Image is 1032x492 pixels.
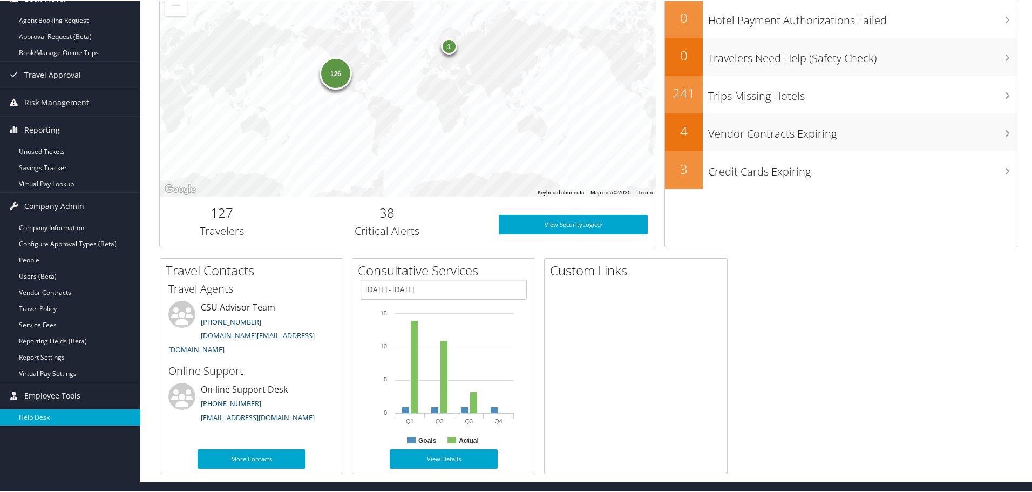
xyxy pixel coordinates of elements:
a: [DOMAIN_NAME][EMAIL_ADDRESS][DOMAIN_NAME] [168,329,315,353]
span: Employee Tools [24,381,80,408]
a: [PHONE_NUMBER] [201,316,261,326]
a: Terms (opens in new tab) [637,188,653,194]
h3: Online Support [168,362,335,378]
h2: Custom Links [550,260,727,279]
button: Keyboard shortcuts [538,188,584,196]
a: [EMAIL_ADDRESS][DOMAIN_NAME] [201,412,315,421]
span: Risk Management [24,88,89,115]
a: View Details [390,448,498,468]
tspan: 10 [381,342,387,348]
h3: Trips Missing Hotels [708,82,1017,103]
h3: Hotel Payment Authorizations Failed [708,6,1017,27]
tspan: 0 [384,408,387,415]
h3: Critical Alerts [292,223,483,238]
li: CSU Advisor Team [163,300,340,358]
text: Q2 [436,417,444,423]
tspan: 15 [381,309,387,315]
h3: Vendor Contracts Expiring [708,120,1017,140]
span: Company Admin [24,192,84,219]
text: Q3 [465,417,473,423]
div: 1 [440,37,457,53]
span: Travel Approval [24,60,81,87]
a: 241Trips Missing Hotels [665,75,1017,112]
h3: Travelers [168,223,276,238]
h2: 127 [168,203,276,221]
div: 126 [320,56,352,89]
text: Goals [418,436,437,443]
h2: 4 [665,121,703,139]
text: Q1 [406,417,414,423]
span: Map data ©2025 [590,188,631,194]
h2: 0 [665,8,703,26]
a: 3Credit Cards Expiring [665,150,1017,188]
text: Actual [459,436,479,443]
a: [PHONE_NUMBER] [201,397,261,407]
img: Google [162,181,198,196]
a: More Contacts [198,448,305,468]
h2: 38 [292,203,483,221]
a: 4Vendor Contracts Expiring [665,112,1017,150]
tspan: 5 [384,375,387,381]
h2: Consultative Services [358,260,535,279]
a: 0Travelers Need Help (Safety Check) [665,37,1017,75]
h2: 241 [665,83,703,102]
h3: Credit Cards Expiring [708,158,1017,178]
a: Open this area in Google Maps (opens a new window) [162,181,198,196]
h2: Travel Contacts [166,260,343,279]
span: Reporting [24,116,60,143]
a: View SecurityLogic® [499,214,648,233]
h3: Travelers Need Help (Safety Check) [708,44,1017,65]
text: Q4 [494,417,503,423]
h3: Travel Agents [168,280,335,295]
li: On-line Support Desk [163,382,340,426]
h2: 0 [665,45,703,64]
h2: 3 [665,159,703,177]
